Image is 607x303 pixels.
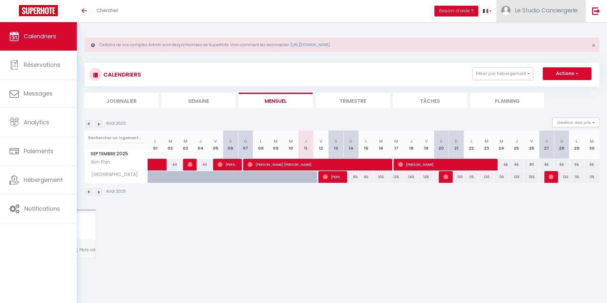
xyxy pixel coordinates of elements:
li: Semaine [162,93,236,108]
div: 115 [569,171,585,183]
span: × [592,41,595,49]
th: 02 [163,131,178,159]
span: [PERSON_NAME] [443,171,448,183]
div: Domaine [33,37,49,41]
img: tab_domain_overview_orange.svg [26,37,31,42]
img: Super Booking [19,5,58,16]
div: 65 [509,159,524,170]
div: 85 [539,159,554,170]
th: 27 [539,131,554,159]
span: Réservations [24,61,60,69]
div: 65 [494,159,509,170]
span: Hébergement [24,176,63,184]
button: Ouvrir le widget de chat LiveChat [5,3,24,22]
span: [PERSON_NAME] [549,171,554,183]
abbr: J [304,138,307,144]
abbr: M [289,138,293,144]
th: 30 [584,131,599,159]
th: 28 [554,131,569,159]
abbr: D [349,138,353,144]
span: [PERSON_NAME] [218,158,238,170]
th: 01 [148,131,163,159]
div: 115 [464,171,479,183]
th: 04 [193,131,208,159]
span: [PERSON_NAME] [PERSON_NAME] [248,158,389,170]
abbr: M [274,138,278,144]
div: 125 [389,171,404,183]
abbr: V [530,138,533,144]
th: 18 [404,131,419,159]
li: Mensuel [239,93,313,108]
div: 135 [419,171,434,183]
div: 140 [404,171,419,183]
th: 16 [374,131,389,159]
abbr: D [455,138,458,144]
abbr: M [184,138,187,144]
abbr: D [560,138,563,144]
abbr: L [260,138,262,144]
div: Certains de vos comptes Airbnb sont désynchronisés de SuperHote. Voici comment les reconnecter : [84,38,599,52]
button: Besoin d'aide ? [434,6,478,16]
th: 13 [328,131,344,159]
abbr: M [590,138,594,144]
abbr: L [470,138,472,144]
th: 25 [509,131,524,159]
th: 21 [449,131,464,159]
abbr: L [576,138,578,144]
img: ... [501,6,511,15]
th: 26 [524,131,539,159]
abbr: S [545,138,548,144]
th: 14 [343,131,359,159]
button: Actions [543,67,592,80]
span: Bon Plan [86,159,112,166]
th: 24 [494,131,509,159]
li: Tâches [393,93,467,108]
abbr: M [379,138,383,144]
th: 07 [238,131,253,159]
input: Rechercher un logement... [88,132,144,144]
div: 80 [343,171,359,183]
div: 40 [193,159,208,170]
div: 90 [359,171,374,183]
span: Septembre 2025 [85,149,148,158]
span: [PERSON_NAME] [187,158,193,170]
span: Messages [24,90,52,97]
abbr: M [394,138,398,144]
abbr: L [154,138,156,144]
div: 120 [479,171,494,183]
th: 20 [434,131,449,159]
th: 10 [283,131,298,159]
th: 12 [313,131,328,159]
div: 100 [374,171,389,183]
div: 115 [584,171,599,183]
span: Chercher [96,7,118,14]
div: 55 [569,159,585,170]
div: 155 [524,171,539,183]
abbr: M [169,138,172,144]
span: Calendriers [24,32,56,40]
span: [GEOGRAPHIC_DATA] [86,171,139,178]
abbr: V [214,138,217,144]
abbr: V [425,138,428,144]
img: logout [592,7,600,15]
span: [PERSON_NAME] [323,171,343,183]
span: [PERSON_NAME] [398,158,494,170]
div: 100 [449,171,464,183]
p: Août 2025 [106,189,126,195]
th: 03 [178,131,193,159]
abbr: J [515,138,518,144]
div: 55 [554,159,569,170]
th: 23 [479,131,494,159]
abbr: S [334,138,337,144]
th: 19 [419,131,434,159]
div: Mots-clés [79,37,97,41]
button: Close [592,43,595,48]
img: tab_keywords_by_traffic_grey.svg [72,37,77,42]
abbr: M [500,138,503,144]
th: 08 [253,131,268,159]
abbr: S [440,138,443,144]
div: 110 [494,171,509,183]
h3: CALENDRIERS [102,67,141,82]
abbr: L [365,138,367,144]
